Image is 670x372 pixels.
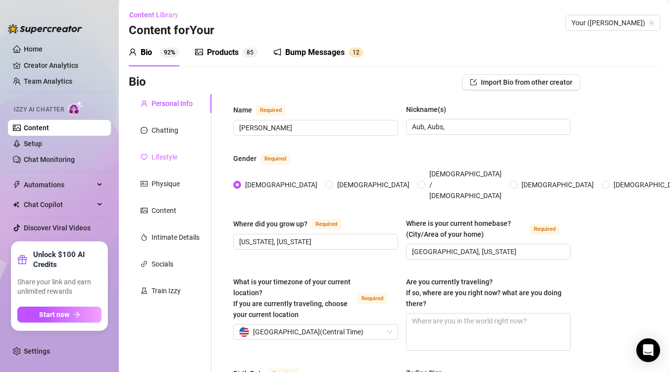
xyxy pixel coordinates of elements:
div: Open Intercom Messenger [636,338,660,362]
button: Content Library [129,7,186,23]
span: Required [311,219,341,230]
span: Your (aubreyxx) [571,15,654,30]
span: link [141,261,148,267]
span: [DEMOGRAPHIC_DATA] [241,179,321,190]
label: Gender [233,153,301,164]
span: team [649,20,655,26]
div: Gender [233,153,257,164]
sup: 85 [243,48,258,57]
span: Required [358,293,387,304]
span: Automations [24,177,94,193]
span: Share your link and earn unlimited rewards [17,277,102,297]
div: Where is your current homebase? (City/Area of your home) [406,218,526,240]
span: 1 [353,49,356,56]
span: [GEOGRAPHIC_DATA] ( Central Time ) [253,324,363,339]
span: user [141,100,148,107]
div: Personal Info [152,98,193,109]
input: Where did you grow up? [239,236,390,247]
span: thunderbolt [13,181,21,189]
a: Content [24,124,49,132]
span: 8 [247,49,250,56]
div: Bump Messages [285,47,345,58]
a: Settings [24,347,50,355]
span: arrow-right [73,311,80,318]
div: Nickname(s) [406,104,446,115]
label: Where is your current homebase? (City/Area of your home) [406,218,571,240]
span: Start now [39,311,69,319]
div: Physique [152,178,180,189]
span: 2 [356,49,360,56]
div: Socials [152,259,173,269]
h3: Bio [129,74,146,90]
div: Where did you grow up? [233,218,308,229]
div: Content [152,205,176,216]
span: Are you currently traveling? If so, where are you right now? what are you doing there? [406,278,562,308]
h3: Content for Your [129,23,214,39]
span: What is your timezone of your current location? If you are currently traveling, choose your curre... [233,278,351,319]
span: Izzy AI Chatter [14,105,64,114]
img: us [239,327,249,337]
img: Chat Copilot [13,201,19,208]
sup: 12 [349,48,363,57]
label: Where did you grow up? [233,218,352,230]
div: Bio [141,47,152,58]
img: AI Chatter [68,101,83,115]
input: Nickname(s) [412,121,563,132]
div: Products [207,47,239,58]
img: logo-BBDzfeDw.svg [8,24,82,34]
span: Chat Copilot [24,197,94,213]
label: Nickname(s) [406,104,453,115]
span: heart [141,154,148,160]
span: picture [195,48,203,56]
span: gift [17,255,27,265]
div: Train Izzy [152,285,181,296]
input: Name [239,122,390,133]
span: fire [141,234,148,241]
a: Team Analytics [24,77,72,85]
span: Required [260,154,290,164]
span: import [470,79,477,86]
div: Chatting [152,125,178,136]
div: Intimate Details [152,232,200,243]
a: Chat Monitoring [24,156,75,163]
span: idcard [141,180,148,187]
input: Where is your current homebase? (City/Area of your home) [412,246,563,257]
label: Name [233,104,297,116]
sup: 92% [160,48,179,57]
span: [DEMOGRAPHIC_DATA] [517,179,598,190]
span: Content Library [129,11,178,19]
button: Import Bio from other creator [462,74,580,90]
span: picture [141,207,148,214]
a: Discover Viral Videos [24,224,91,232]
span: Import Bio from other creator [481,78,572,86]
span: message [141,127,148,134]
button: Start nowarrow-right [17,307,102,322]
div: Name [233,105,252,115]
strong: Unlock $100 AI Credits [33,250,102,269]
span: Required [530,224,560,235]
a: Home [24,45,43,53]
a: Creator Analytics [24,57,103,73]
span: [DEMOGRAPHIC_DATA] [333,179,413,190]
span: 5 [250,49,254,56]
span: experiment [141,287,148,294]
div: Lifestyle [152,152,177,162]
a: Setup [24,140,42,148]
span: user [129,48,137,56]
span: [DEMOGRAPHIC_DATA] / [DEMOGRAPHIC_DATA] [425,168,506,201]
span: notification [273,48,281,56]
span: Required [256,105,286,116]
